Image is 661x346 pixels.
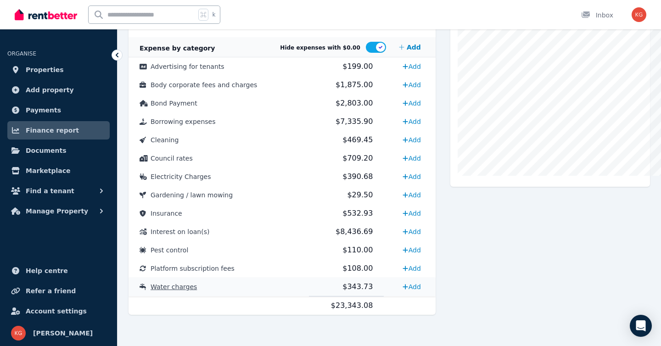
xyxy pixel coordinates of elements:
a: Refer a friend [7,282,110,300]
span: Add property [26,84,74,95]
span: ORGANISE [7,50,36,57]
img: RentBetter [15,8,77,22]
span: Payments [26,105,61,116]
a: Add [399,133,424,147]
a: Add [399,59,424,74]
span: Manage Property [26,206,88,217]
span: $343.73 [342,282,373,291]
span: $469.45 [342,135,373,144]
span: Borrowing expenses [151,118,215,125]
button: Find a tenant [7,182,110,200]
span: $709.20 [342,154,373,162]
span: Platform subscription fees [151,265,235,272]
span: $23,343.08 [331,301,373,310]
a: Add [399,114,424,129]
div: Inbox [581,11,613,20]
span: $1,875.00 [336,80,373,89]
img: Kieren Gattone [11,326,26,340]
a: Add [399,261,424,276]
a: Add [399,151,424,166]
span: Finance report [26,125,79,136]
a: Marketplace [7,162,110,180]
span: $7,335.90 [336,117,373,126]
span: Advertising for tenants [151,63,224,70]
span: $199.00 [342,62,373,71]
img: Kieren Gattone [632,7,646,22]
span: $108.00 [342,264,373,273]
a: Payments [7,101,110,119]
span: $29.50 [347,190,373,199]
span: $110.00 [342,246,373,254]
a: Properties [7,61,110,79]
span: $8,436.69 [336,227,373,236]
span: [PERSON_NAME] [33,328,93,339]
a: Add [395,38,425,56]
span: Account settings [26,306,87,317]
span: $390.68 [342,172,373,181]
a: Add [399,279,424,294]
a: Documents [7,141,110,160]
a: Add [399,188,424,202]
button: Manage Property [7,202,110,220]
span: Pest control [151,246,188,254]
div: Open Intercom Messenger [630,315,652,337]
span: Documents [26,145,67,156]
a: Add [399,224,424,239]
span: Properties [26,64,64,75]
span: $2,803.00 [336,99,373,107]
a: Account settings [7,302,110,320]
span: Marketplace [26,165,70,176]
a: Add [399,78,424,92]
span: Body corporate fees and charges [151,81,257,89]
a: Add property [7,81,110,99]
span: Refer a friend [26,285,76,296]
span: Help centre [26,265,68,276]
span: Insurance [151,210,182,217]
a: Add [399,169,424,184]
a: Add [399,206,424,221]
a: Add [399,96,424,111]
span: Cleaning [151,136,179,144]
span: Interest on loan(s) [151,228,209,235]
span: Bond Payment [151,100,197,107]
span: Electricity Charges [151,173,211,180]
a: Add [399,243,424,257]
a: Finance report [7,121,110,140]
span: k [212,11,215,18]
span: Hide expenses with $0.00 [280,45,360,51]
span: Water charges [151,283,197,290]
span: Council rates [151,155,193,162]
span: Find a tenant [26,185,74,196]
span: Gardening / lawn mowing [151,191,233,199]
span: Expense by category [140,45,215,52]
a: Help centre [7,262,110,280]
span: $532.93 [342,209,373,218]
